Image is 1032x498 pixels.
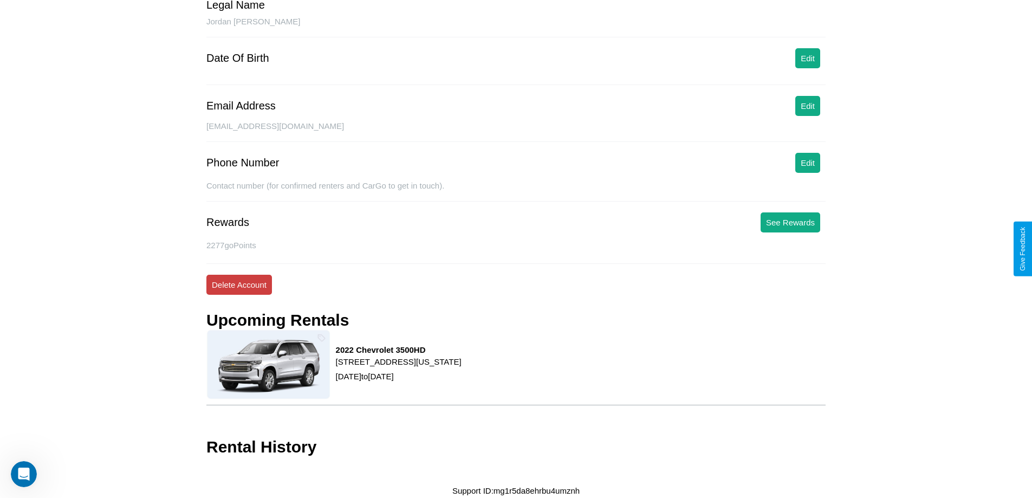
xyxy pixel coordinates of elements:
[336,345,462,354] h3: 2022 Chevrolet 3500HD
[336,354,462,369] p: [STREET_ADDRESS][US_STATE]
[336,369,462,384] p: [DATE] to [DATE]
[761,212,820,232] button: See Rewards
[206,17,826,37] div: Jordan [PERSON_NAME]
[206,238,826,253] p: 2277 goPoints
[452,483,580,498] p: Support ID: mg1r5da8ehrbu4umznh
[1019,227,1027,271] div: Give Feedback
[206,216,249,229] div: Rewards
[206,100,276,112] div: Email Address
[206,181,826,202] div: Contact number (for confirmed renters and CarGo to get in touch).
[206,157,280,169] div: Phone Number
[206,438,316,456] h3: Rental History
[795,96,820,116] button: Edit
[206,52,269,64] div: Date Of Birth
[206,329,330,399] img: rental
[795,48,820,68] button: Edit
[206,311,349,329] h3: Upcoming Rentals
[11,461,37,487] iframe: Intercom live chat
[795,153,820,173] button: Edit
[206,275,272,295] button: Delete Account
[206,121,826,142] div: [EMAIL_ADDRESS][DOMAIN_NAME]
